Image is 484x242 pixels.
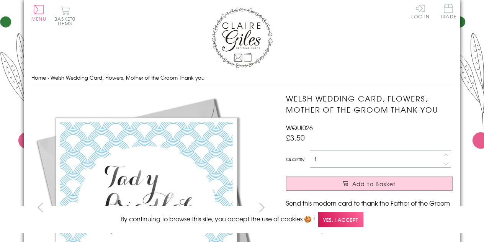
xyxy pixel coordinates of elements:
[440,4,456,20] a: Trade
[440,4,456,19] span: Trade
[31,5,46,21] button: Menu
[318,212,363,227] span: Yes, I accept
[352,180,396,188] span: Add to Basket
[253,199,271,216] button: next
[58,15,75,27] span: 0 items
[31,74,46,81] a: Home
[286,198,453,235] p: Send this modern card to thank the Father of the Groom after the big day. With pale blue art deco...
[286,123,313,132] span: WQUI026
[51,74,204,81] span: Welsh Wedding Card, Flowers, Mother of the Groom Thank you
[31,70,453,86] nav: breadcrumbs
[411,4,430,19] a: Log In
[286,93,453,115] h1: Welsh Wedding Card, Flowers, Mother of the Groom Thank you
[47,74,49,81] span: ›
[31,199,49,216] button: prev
[286,156,304,163] label: Quantity
[31,15,46,22] span: Menu
[54,6,75,26] button: Basket0 items
[286,177,453,191] button: Add to Basket
[211,8,273,68] img: Claire Giles Greetings Cards
[286,132,305,143] span: £3.50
